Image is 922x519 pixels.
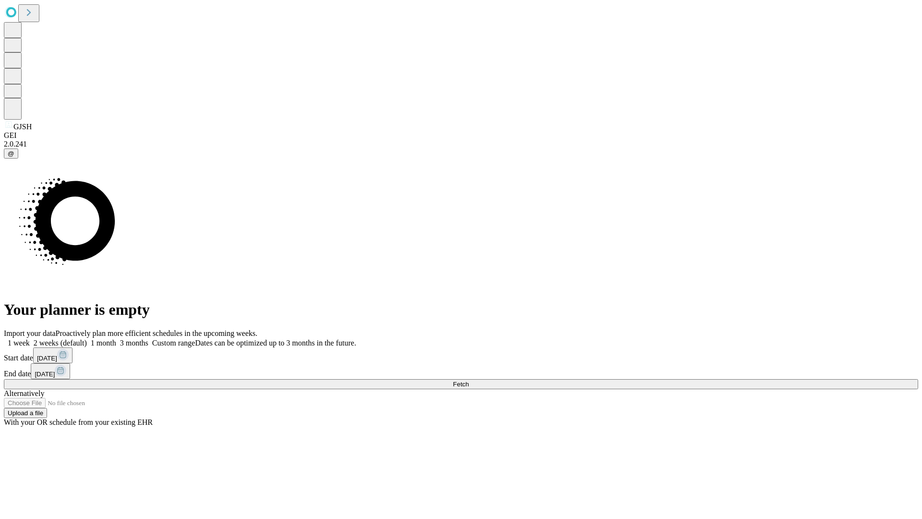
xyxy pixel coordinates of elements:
span: Proactively plan more efficient schedules in the upcoming weeks. [56,329,257,337]
span: Dates can be optimized up to 3 months in the future. [195,339,356,347]
span: @ [8,150,14,157]
span: Import your data [4,329,56,337]
div: Start date [4,347,918,363]
button: Fetch [4,379,918,389]
span: Custom range [152,339,195,347]
h1: Your planner is empty [4,301,918,319]
span: [DATE] [35,371,55,378]
span: GJSH [13,123,32,131]
span: 1 month [91,339,116,347]
button: [DATE] [31,363,70,379]
div: End date [4,363,918,379]
span: Alternatively [4,389,44,397]
span: 1 week [8,339,30,347]
span: [DATE] [37,355,57,362]
div: GEI [4,131,918,140]
span: 3 months [120,339,148,347]
span: Fetch [453,381,469,388]
button: @ [4,148,18,159]
button: [DATE] [33,347,73,363]
div: 2.0.241 [4,140,918,148]
span: 2 weeks (default) [34,339,87,347]
button: Upload a file [4,408,47,418]
span: With your OR schedule from your existing EHR [4,418,153,426]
